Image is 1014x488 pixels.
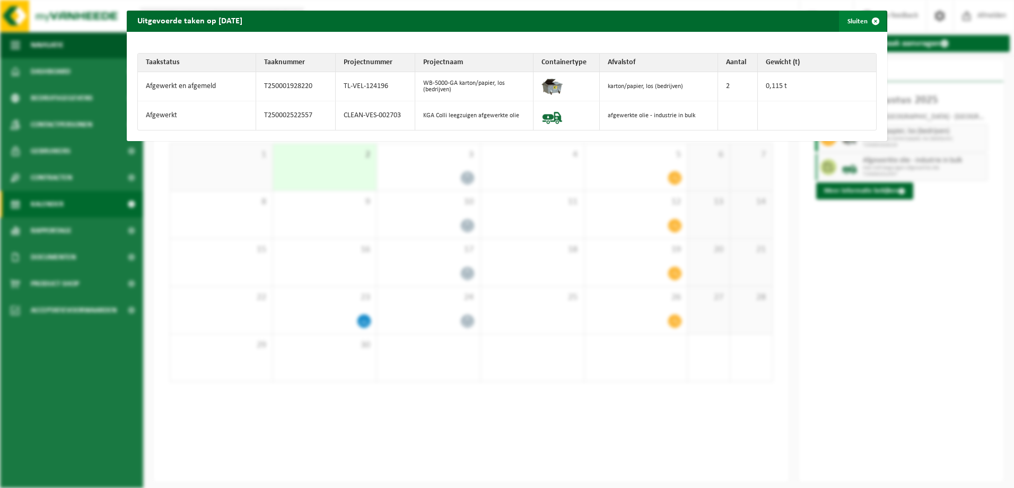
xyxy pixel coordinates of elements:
td: T250001928220 [256,72,336,101]
th: Projectnaam [415,54,534,72]
img: WB-5000-GAL-GY-01 [541,75,563,96]
td: CLEAN-VES-002703 [336,101,415,130]
h2: Uitgevoerde taken op [DATE] [127,11,253,31]
td: Afgewerkt en afgemeld [138,72,256,101]
th: Projectnummer [336,54,415,72]
img: BL-LQ-LV [541,104,563,125]
td: WB-5000-GA karton/papier, los (bedrijven) [415,72,534,101]
th: Taakstatus [138,54,256,72]
td: TL-VEL-124196 [336,72,415,101]
th: Containertype [534,54,600,72]
button: Sluiten [839,11,886,32]
th: Gewicht (t) [758,54,876,72]
th: Aantal [718,54,758,72]
td: KGA Colli leegzuigen afgewerkte olie [415,101,534,130]
td: 2 [718,72,758,101]
td: 0,115 t [758,72,876,101]
td: karton/papier, los (bedrijven) [600,72,718,101]
th: Taaknummer [256,54,336,72]
td: afgewerkte olie - industrie in bulk [600,101,718,130]
th: Afvalstof [600,54,718,72]
td: T250002522557 [256,101,336,130]
td: Afgewerkt [138,101,256,130]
